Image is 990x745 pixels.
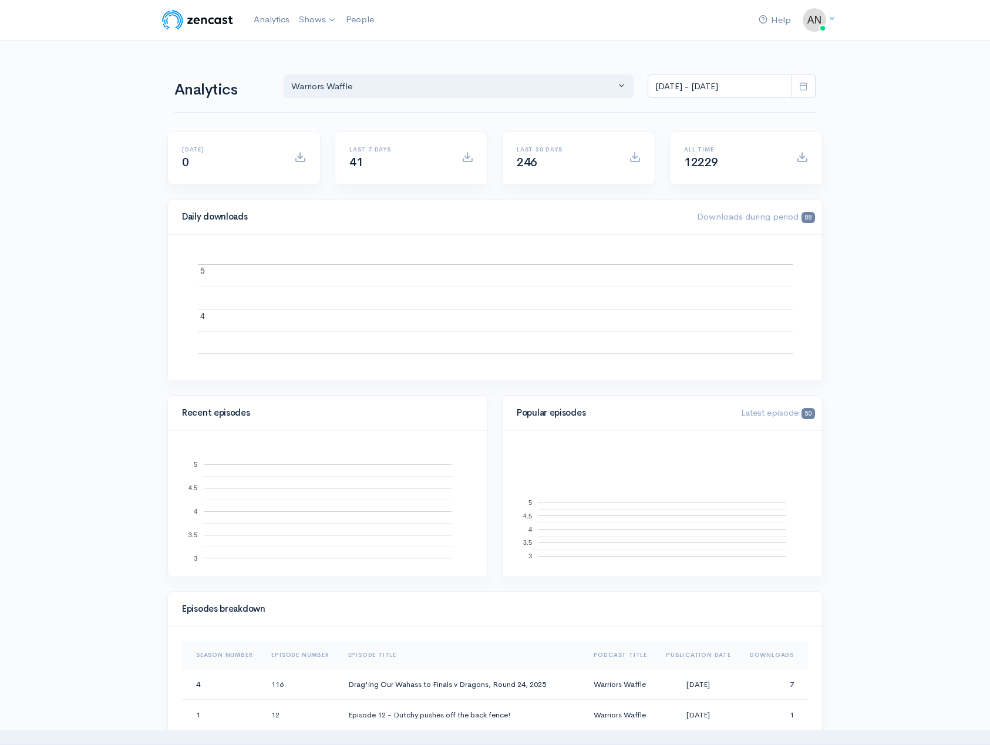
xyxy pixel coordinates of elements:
text: 3 [528,552,532,559]
text: 4 [194,508,197,515]
input: analytics date range selector [648,75,792,99]
span: 12229 [684,155,718,170]
img: ZenCast Logo [160,8,235,32]
a: Shows [294,7,341,33]
h4: Episodes breakdown [182,604,801,614]
svg: A chart. [182,249,808,366]
text: 4 [200,311,205,320]
text: 3 [194,554,197,561]
h4: Recent episodes [182,408,466,418]
th: Sort column [182,641,262,669]
h1: Analytics [174,82,270,99]
text: 3.5 [188,531,197,538]
span: 246 [517,155,537,170]
th: Sort column [656,641,740,669]
button: Warriors Waffle [284,75,634,99]
th: Sort column [339,641,584,669]
span: 88 [802,212,815,223]
th: Sort column [262,641,338,669]
div: Warriors Waffle [291,80,615,93]
text: 5 [528,499,532,506]
h6: Last 7 days [349,146,447,153]
svg: A chart. [182,445,473,562]
td: Warriors Waffle [584,700,656,731]
span: Downloads during period: [697,211,815,222]
text: 3.5 [523,539,532,546]
h6: [DATE] [182,146,280,153]
th: Sort column [740,641,808,669]
a: Help [754,8,796,33]
a: People [341,7,379,32]
a: Analytics [249,7,294,32]
td: Episode 12 - Dutchy pushes off the back fence! [339,700,584,731]
text: 4.5 [188,484,197,491]
h6: All time [684,146,782,153]
td: 1 [740,700,808,731]
td: Drag'ing Our Wahass to Finals v Dragons, Round 24, 2025 [339,669,584,700]
th: Sort column [584,641,656,669]
span: 50 [802,408,815,419]
h4: Daily downloads [182,212,683,222]
td: [DATE] [656,700,740,731]
text: 5 [194,461,197,468]
td: [DATE] [656,669,740,700]
td: 4 [182,669,262,700]
td: 7 [740,669,808,700]
td: 116 [262,669,338,700]
svg: A chart. [517,445,808,562]
td: 1 [182,700,262,731]
text: 4 [528,525,532,532]
td: Warriors Waffle [584,669,656,700]
h6: Last 30 days [517,146,615,153]
span: 0 [182,155,189,170]
img: ... [803,8,826,32]
span: 41 [349,155,363,170]
text: 4.5 [523,512,532,519]
span: Latest episode: [741,407,815,418]
h4: Popular episodes [517,408,727,418]
text: 5 [200,266,205,275]
td: 12 [262,700,338,731]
